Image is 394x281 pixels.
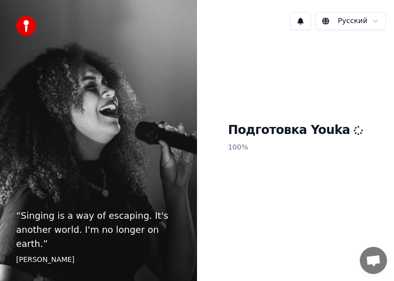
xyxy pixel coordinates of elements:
[228,138,363,157] p: 100 %
[360,247,387,274] div: Открытый чат
[16,255,181,265] footer: [PERSON_NAME]
[228,122,363,138] h1: Подготовка Youka
[16,16,36,36] img: youka
[16,209,181,251] p: “ Singing is a way of escaping. It's another world. I'm no longer on earth. ”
